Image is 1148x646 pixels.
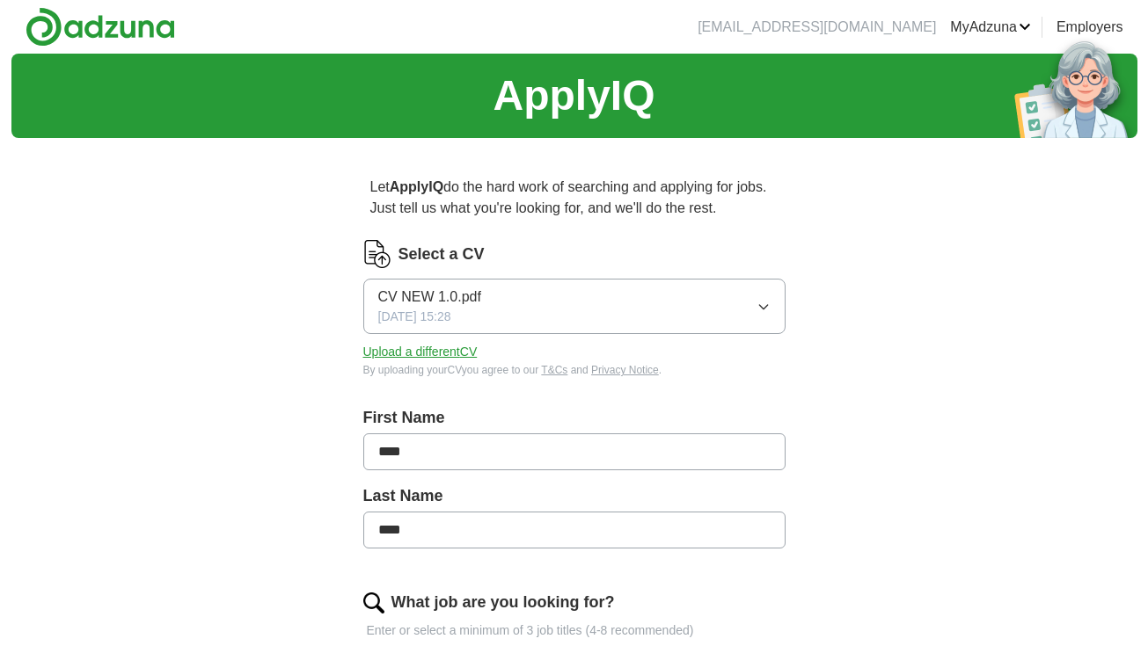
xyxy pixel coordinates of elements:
[1057,17,1123,38] a: Employers
[399,243,485,266] label: Select a CV
[363,484,786,508] label: Last Name
[493,64,654,127] h1: ApplyIQ
[26,7,175,47] img: Adzuna logo
[390,179,443,194] strong: ApplyIQ
[950,17,1031,38] a: MyAdzuna
[698,17,936,38] li: [EMAIL_ADDRESS][DOMAIN_NAME]
[391,591,615,614] label: What job are you looking for?
[363,362,786,378] div: By uploading your CV you agree to our and .
[363,592,384,613] img: search.png
[378,308,451,326] span: [DATE] 15:28
[363,279,786,334] button: CV NEW 1.0.pdf[DATE] 15:28
[591,364,659,376] a: Privacy Notice
[363,343,478,361] button: Upload a differentCV
[363,621,786,640] p: Enter or select a minimum of 3 job titles (4-8 recommended)
[363,170,786,226] p: Let do the hard work of searching and applying for jobs. Just tell us what you're looking for, an...
[378,287,481,308] span: CV NEW 1.0.pdf
[541,364,567,376] a: T&Cs
[363,240,391,268] img: CV Icon
[363,406,786,430] label: First Name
